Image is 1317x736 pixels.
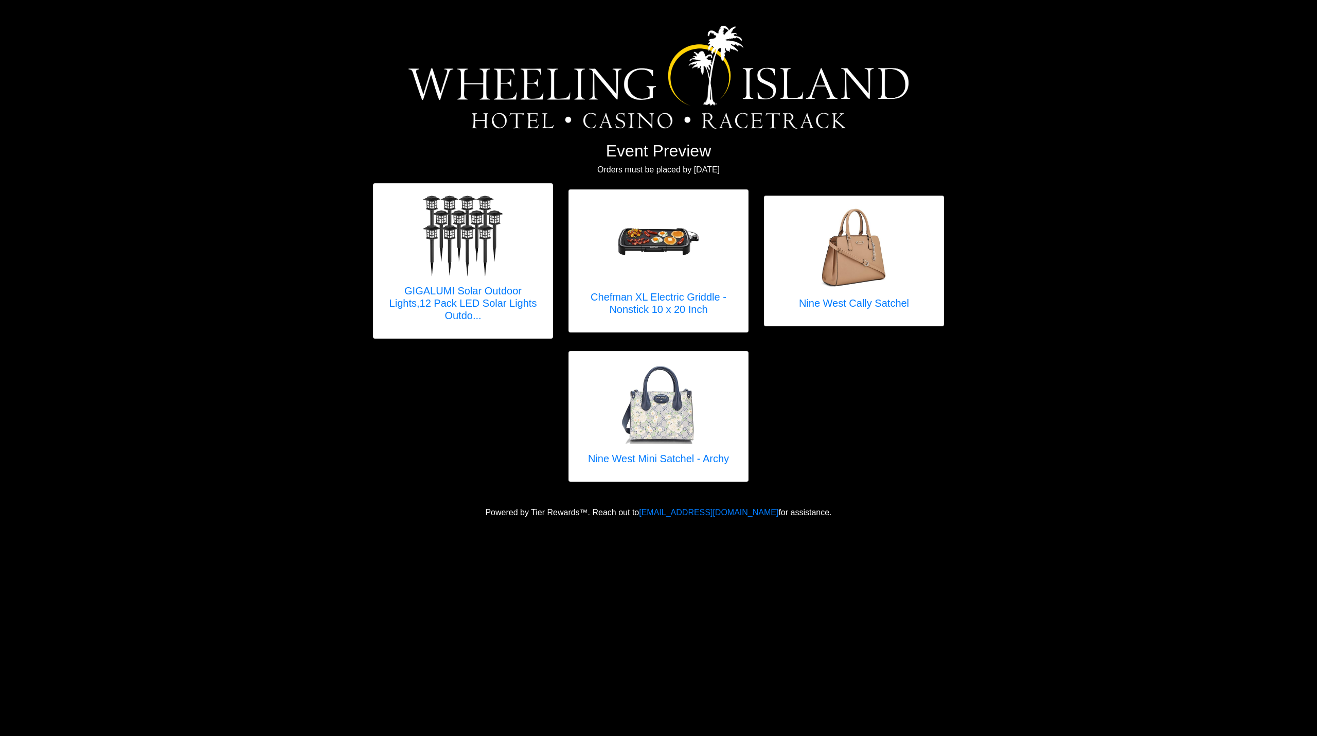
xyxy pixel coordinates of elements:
[384,194,542,328] a: GIGALUMI Solar Outdoor Lights,12 Pack LED Solar Lights Outdoor Waterproof, Solar Walkway Lights M...
[579,291,738,316] h5: Chefman XL Electric Griddle - Nonstick 10 x 20 Inch
[639,508,778,517] a: [EMAIL_ADDRESS][DOMAIN_NAME]
[588,362,729,471] a: Nine West Mini Satchel - Archy Nine West Mini Satchel - Archy
[799,206,909,316] a: Nine West Cally Satchel Nine West Cally Satchel
[373,141,944,161] h2: Event Preview
[485,508,831,517] span: Powered by Tier Rewards™. Reach out to for assistance.
[799,297,909,309] h5: Nine West Cally Satchel
[579,200,738,322] a: Chefman XL Electric Griddle - Nonstick 10 x 20 Inch Chefman XL Electric Griddle - Nonstick 10 x 2...
[617,362,700,444] img: Nine West Mini Satchel - Archy
[422,194,504,276] img: GIGALUMI Solar Outdoor Lights,12 Pack LED Solar Lights Outdoor Waterproof, Solar Walkway Lights M...
[373,165,944,174] h6: Orders must be placed by [DATE]
[813,206,895,289] img: Nine West Cally Satchel
[588,452,729,465] h5: Nine West Mini Satchel - Archy
[384,285,542,322] h5: GIGALUMI Solar Outdoor Lights,12 Pack LED Solar Lights Outdo...
[617,200,700,283] img: Chefman XL Electric Griddle - Nonstick 10 x 20 Inch
[408,26,909,129] img: Logo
